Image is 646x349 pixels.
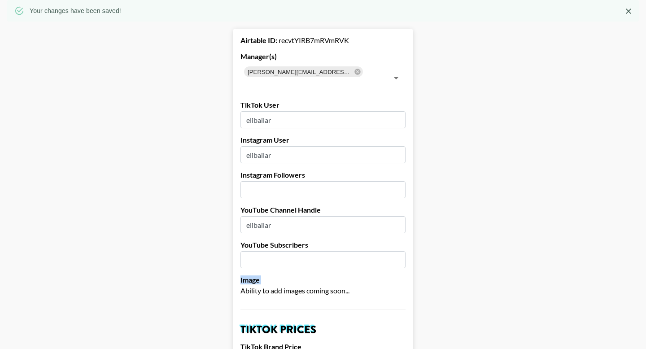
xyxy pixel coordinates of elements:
label: TikTok User [240,100,406,109]
button: Close [622,4,635,18]
label: Instagram Followers [240,170,406,179]
div: [PERSON_NAME][EMAIL_ADDRESS][DOMAIN_NAME] [244,66,363,77]
strong: Airtable ID: [240,36,277,44]
label: Manager(s) [240,52,406,61]
button: Open [390,72,402,84]
label: Image [240,275,406,284]
label: YouTube Subscribers [240,240,406,249]
span: Ability to add images coming soon... [240,286,349,295]
div: Your changes have been saved! [30,3,121,19]
h2: TikTok Prices [240,324,406,335]
div: recvtYIRB7mRVmRVK [240,36,406,45]
label: YouTube Channel Handle [240,205,406,214]
label: Instagram User [240,135,406,144]
span: [PERSON_NAME][EMAIL_ADDRESS][DOMAIN_NAME] [244,67,356,77]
